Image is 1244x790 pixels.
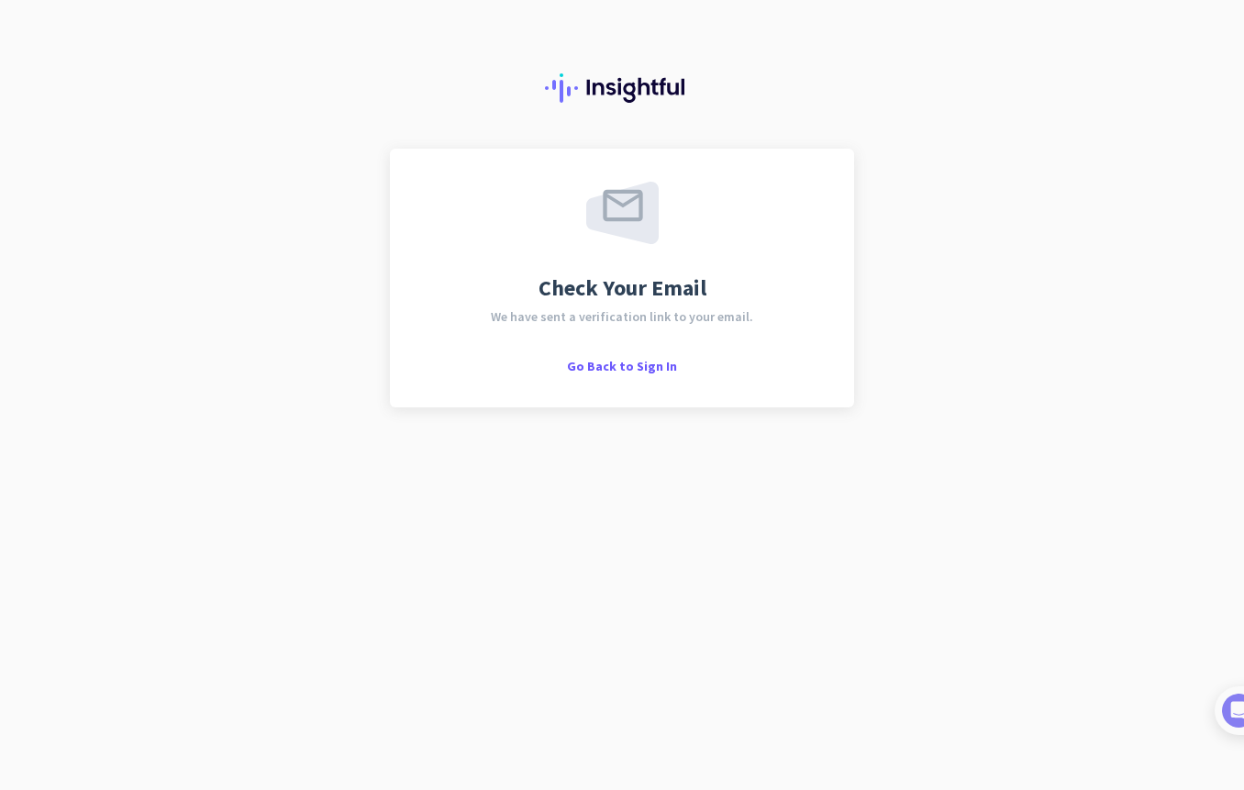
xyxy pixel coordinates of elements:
[586,182,659,244] img: email-sent
[539,277,706,299] span: Check Your Email
[567,358,677,374] span: Go Back to Sign In
[491,310,753,323] span: We have sent a verification link to your email.
[545,73,699,103] img: Insightful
